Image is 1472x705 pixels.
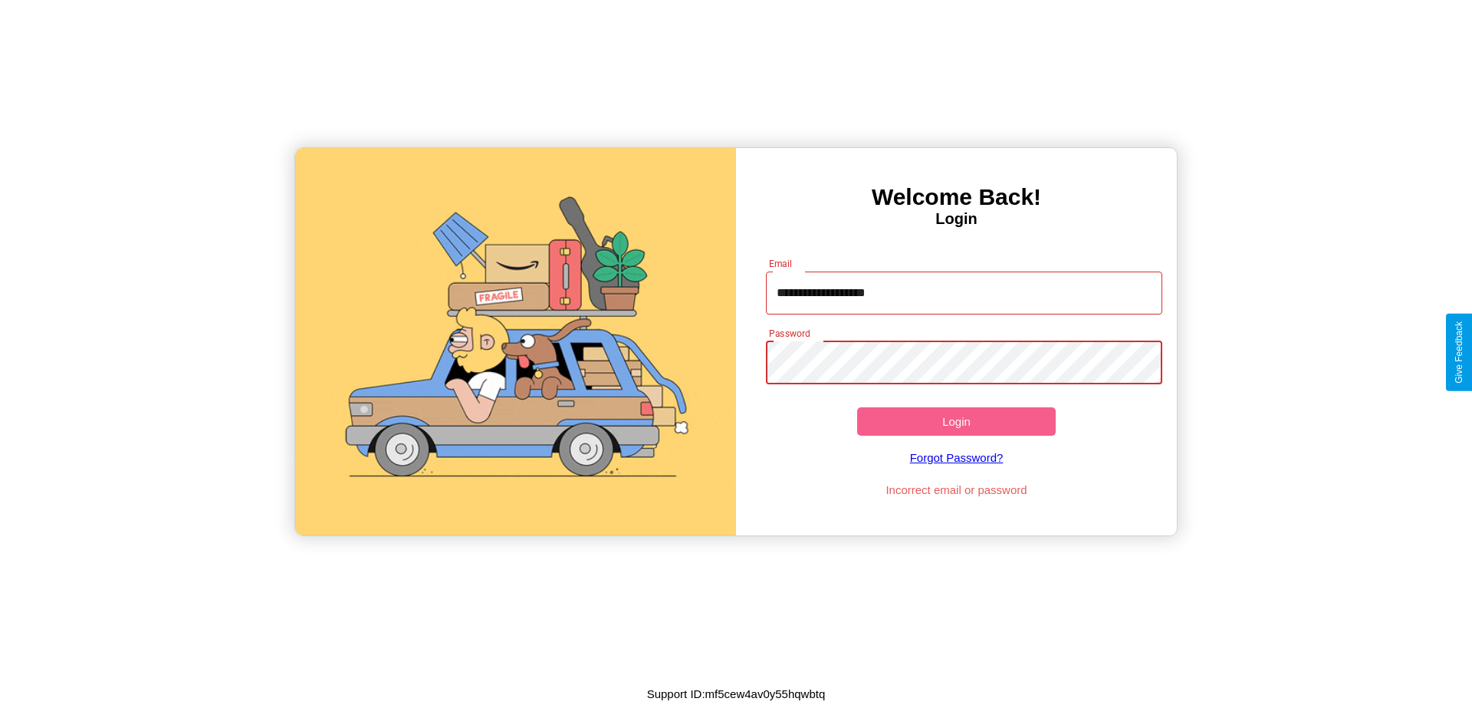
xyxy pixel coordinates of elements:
button: Login [857,407,1056,436]
a: Forgot Password? [758,436,1155,479]
p: Incorrect email or password [758,479,1155,500]
label: Password [769,327,810,340]
label: Email [769,257,793,270]
div: Give Feedback [1454,321,1464,384]
p: Support ID: mf5cew4av0y55hqwbtq [647,684,826,704]
h3: Welcome Back! [736,184,1177,210]
h4: Login [736,210,1177,228]
img: gif [295,148,736,535]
